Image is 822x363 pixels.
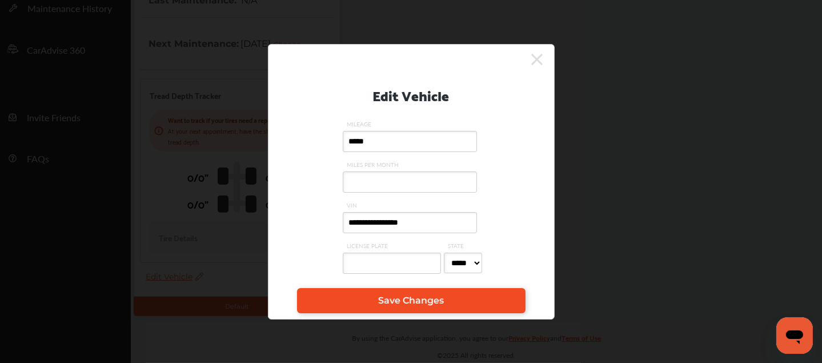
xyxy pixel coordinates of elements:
[297,288,526,313] a: Save Changes
[378,295,444,306] span: Save Changes
[343,253,441,274] input: LICENSE PLATE
[343,131,477,152] input: MILEAGE
[444,242,485,250] span: STATE
[343,171,477,193] input: MILES PER MONTH
[343,242,444,250] span: LICENSE PLATE
[343,212,477,233] input: VIN
[776,317,813,354] iframe: Button to launch messaging window
[343,201,480,209] span: VIN
[343,161,480,169] span: MILES PER MONTH
[343,120,480,128] span: MILEAGE
[373,83,450,106] p: Edit Vehicle
[444,253,482,273] select: STATE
